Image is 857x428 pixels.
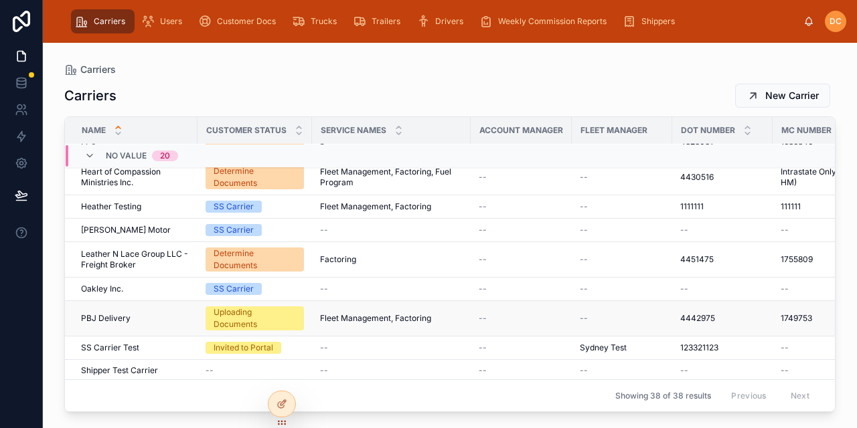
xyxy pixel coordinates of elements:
[479,225,487,235] span: --
[81,365,189,376] a: Shipper Test Carrier
[580,125,647,136] span: Fleet Manager
[349,9,410,33] a: Trailers
[681,125,735,136] span: DOT Number
[680,313,715,324] span: 4442975
[214,201,254,213] div: SS Carrier
[479,201,564,212] a: --
[320,254,463,265] a: Factoring
[765,89,819,102] span: New Carrier
[479,172,564,183] a: --
[320,225,463,235] a: --
[680,284,688,294] span: --
[320,167,463,188] a: Fleet Management, Factoring, Fuel Program
[479,225,564,235] a: --
[320,313,463,324] a: Fleet Management, Factoring
[680,225,765,235] a: --
[81,342,189,353] a: SS Carrier Test
[81,365,158,376] span: Shipper Test Carrier
[435,16,463,27] span: Drivers
[781,225,789,235] span: --
[320,225,328,235] span: --
[479,201,487,212] span: --
[680,172,765,183] a: 4430516
[680,313,765,324] a: 4442975
[479,254,487,265] span: --
[206,365,304,376] a: --
[580,254,588,265] span: --
[680,254,714,265] span: 4451475
[206,342,304,354] a: Invited to Portal
[81,249,189,270] a: Leather N Lace Group LLC - Freight Broker
[479,365,564,376] a: --
[580,313,664,324] a: --
[206,224,304,236] a: SS Carrier
[412,9,473,33] a: Drivers
[320,365,463,376] a: --
[206,306,304,330] a: Uploading Documents
[206,201,304,213] a: SS Carrier
[580,225,588,235] span: --
[71,9,135,33] a: Carriers
[81,284,123,294] span: Oakley Inc.
[320,254,356,265] span: Factoring
[320,284,328,294] span: --
[580,172,664,183] a: --
[81,225,189,235] a: [PERSON_NAME] Motor
[64,86,116,105] h1: Carriers
[137,9,191,33] a: Users
[320,284,463,294] a: --
[498,16,607,27] span: Weekly Commission Reports
[781,125,832,136] span: MC Number
[81,225,171,235] span: [PERSON_NAME] Motor
[479,284,564,294] a: --
[479,313,564,324] a: --
[680,172,714,183] span: 4430516
[580,201,588,212] span: --
[81,167,189,188] a: Heart of Compassion Ministries Inc.
[160,150,170,161] div: 20
[479,342,487,353] span: --
[320,365,328,376] span: --
[82,125,106,136] span: Name
[680,225,688,235] span: --
[735,84,830,108] button: New Carrier
[160,16,182,27] span: Users
[80,63,116,76] span: Carriers
[94,16,125,27] span: Carriers
[781,313,812,324] span: 1749753
[81,313,131,324] span: PBJ Delivery
[81,284,189,294] a: Oakley Inc.
[311,16,337,27] span: Trucks
[206,165,304,189] a: Determine Documents
[580,284,664,294] a: --
[479,284,487,294] span: --
[81,201,141,212] span: Heather Testing
[106,150,147,161] span: No value
[214,165,296,189] div: Determine Documents
[615,391,711,401] span: Showing 38 of 38 results
[580,342,664,353] a: Sydney Test
[81,342,139,353] span: SS Carrier Test
[288,9,346,33] a: Trucks
[320,201,463,212] a: Fleet Management, Factoring
[214,306,296,330] div: Uploading Documents
[680,342,718,353] span: 123321123
[580,254,664,265] a: --
[479,342,564,353] a: --
[479,365,487,376] span: --
[580,365,664,376] a: --
[619,9,684,33] a: Shippers
[320,313,431,324] span: Fleet Management, Factoring
[830,16,842,27] span: DC
[194,9,285,33] a: Customer Docs
[680,284,765,294] a: --
[479,254,564,265] a: --
[580,172,588,183] span: --
[680,342,765,353] a: 123321123
[580,225,664,235] a: --
[320,342,463,353] a: --
[81,201,189,212] a: Heather Testing
[320,342,328,353] span: --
